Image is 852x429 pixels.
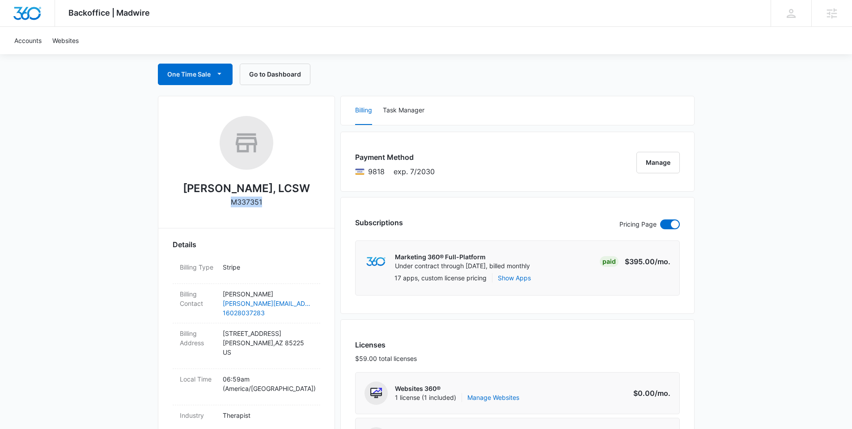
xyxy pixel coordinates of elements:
button: Manage [636,152,680,173]
a: [PERSON_NAME][EMAIL_ADDRESS][PERSON_NAME][DOMAIN_NAME] [223,299,313,308]
div: Paid [600,256,619,267]
span: exp. 7/2030 [394,166,435,177]
p: Therapist [223,411,313,420]
a: Manage Websites [467,393,519,402]
span: Details [173,239,196,250]
button: Billing [355,96,372,125]
dt: Local Time [180,374,216,384]
h2: [PERSON_NAME], LCSW [183,180,310,197]
h3: Licenses [355,339,417,350]
dt: Billing Type [180,262,216,272]
p: Websites 360® [395,384,519,393]
p: [STREET_ADDRESS] [PERSON_NAME] , AZ 85225 US [223,329,313,357]
dt: Billing Address [180,329,216,347]
h3: Payment Method [355,152,435,163]
dt: Billing Contact [180,289,216,308]
a: 16028037283 [223,308,313,317]
p: Pricing Page [619,219,657,229]
span: Visa ending with [368,166,385,177]
p: Stripe [223,262,313,272]
button: Task Manager [383,96,424,125]
p: 17 apps, custom license pricing [394,273,487,283]
p: Marketing 360® Full-Platform [395,253,530,262]
div: Billing TypeStripe [173,257,320,284]
p: $59.00 total licenses [355,354,417,363]
button: Show Apps [498,273,531,283]
a: Websites [47,27,84,54]
button: Go to Dashboard [240,64,310,85]
div: Billing Address[STREET_ADDRESS][PERSON_NAME],AZ 85225US [173,323,320,369]
div: Local Time06:59am (America/[GEOGRAPHIC_DATA]) [173,369,320,405]
h3: Subscriptions [355,217,403,228]
p: Under contract through [DATE], billed monthly [395,262,530,270]
p: M337351 [231,197,262,207]
a: Accounts [9,27,47,54]
span: /mo. [655,257,670,266]
button: One Time Sale [158,64,233,85]
p: $0.00 [628,388,670,399]
img: marketing360Logo [366,257,386,266]
span: 1 license (1 included) [395,393,519,402]
span: /mo. [655,389,670,398]
p: $395.00 [625,256,670,267]
p: [PERSON_NAME] [223,289,313,299]
div: Billing Contact[PERSON_NAME][PERSON_NAME][EMAIL_ADDRESS][PERSON_NAME][DOMAIN_NAME]16028037283 [173,284,320,323]
dt: Industry [180,411,216,420]
p: 06:59am ( America/[GEOGRAPHIC_DATA] ) [223,374,313,393]
span: Backoffice | Madwire [68,8,150,17]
